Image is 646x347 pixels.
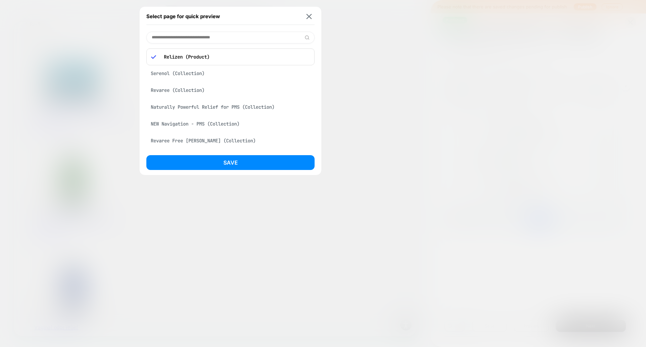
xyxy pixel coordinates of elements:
span: Select page for quick preview [146,13,220,20]
div: Revaree Free [PERSON_NAME] (Collection) [146,134,315,147]
p: Targeted [MEDICAL_DATA] relief [27,261,537,270]
p: Revaree® Plus [27,135,537,144]
img: close [307,14,312,19]
div: Naturally Powerful Relief for PMS (Collection) [146,101,315,113]
a: Revaree Plus Extra-strength vaginal dryness relief Revaree® Plus [27,8,537,144]
p: Thermella® [27,277,537,286]
p: Relizen (Product) [160,54,310,60]
img: edit [304,35,310,40]
div: Serenol (Collection) [146,67,315,80]
a: Thermella Targeted [MEDICAL_DATA] relief Thermella® [27,151,537,286]
img: Revaree Plus [27,8,128,109]
button: Save [146,155,315,170]
div: NEW Navigation - PMS (Collection) [146,117,315,130]
p: Extra-strength vaginal dryness relief [27,118,537,128]
img: Thermella [27,151,128,252]
div: Revaree (Collection) [146,84,315,97]
img: blue checkmark [151,55,156,60]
